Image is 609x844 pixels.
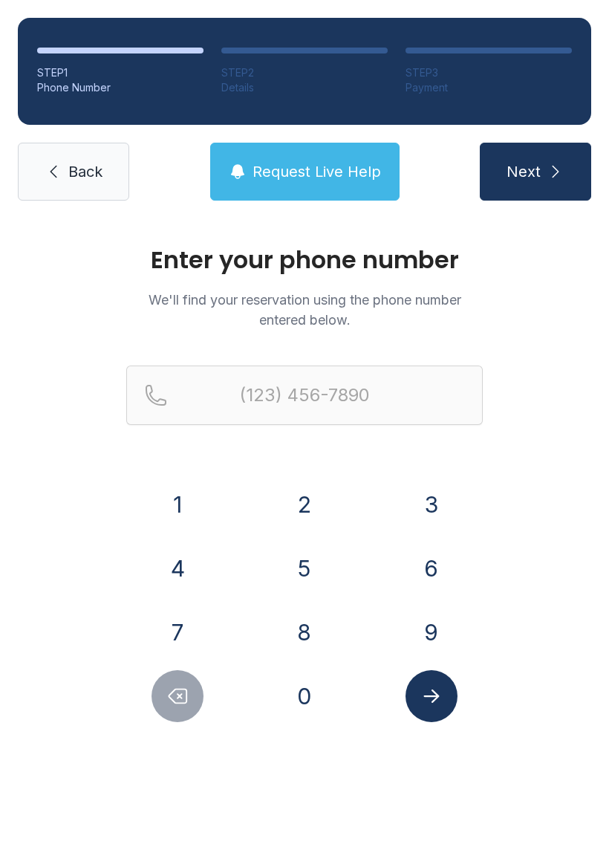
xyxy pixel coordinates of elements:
[126,366,483,425] input: Reservation phone number
[406,65,572,80] div: STEP 3
[406,542,457,594] button: 6
[152,542,203,594] button: 4
[221,65,388,80] div: STEP 2
[126,290,483,330] p: We'll find your reservation using the phone number entered below.
[406,80,572,95] div: Payment
[279,478,330,530] button: 2
[152,478,203,530] button: 1
[279,606,330,658] button: 8
[253,161,381,182] span: Request Live Help
[221,80,388,95] div: Details
[152,670,203,722] button: Delete number
[406,606,457,658] button: 9
[406,478,457,530] button: 3
[406,670,457,722] button: Submit lookup form
[37,65,203,80] div: STEP 1
[126,248,483,272] h1: Enter your phone number
[37,80,203,95] div: Phone Number
[68,161,102,182] span: Back
[279,542,330,594] button: 5
[507,161,541,182] span: Next
[152,606,203,658] button: 7
[279,670,330,722] button: 0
